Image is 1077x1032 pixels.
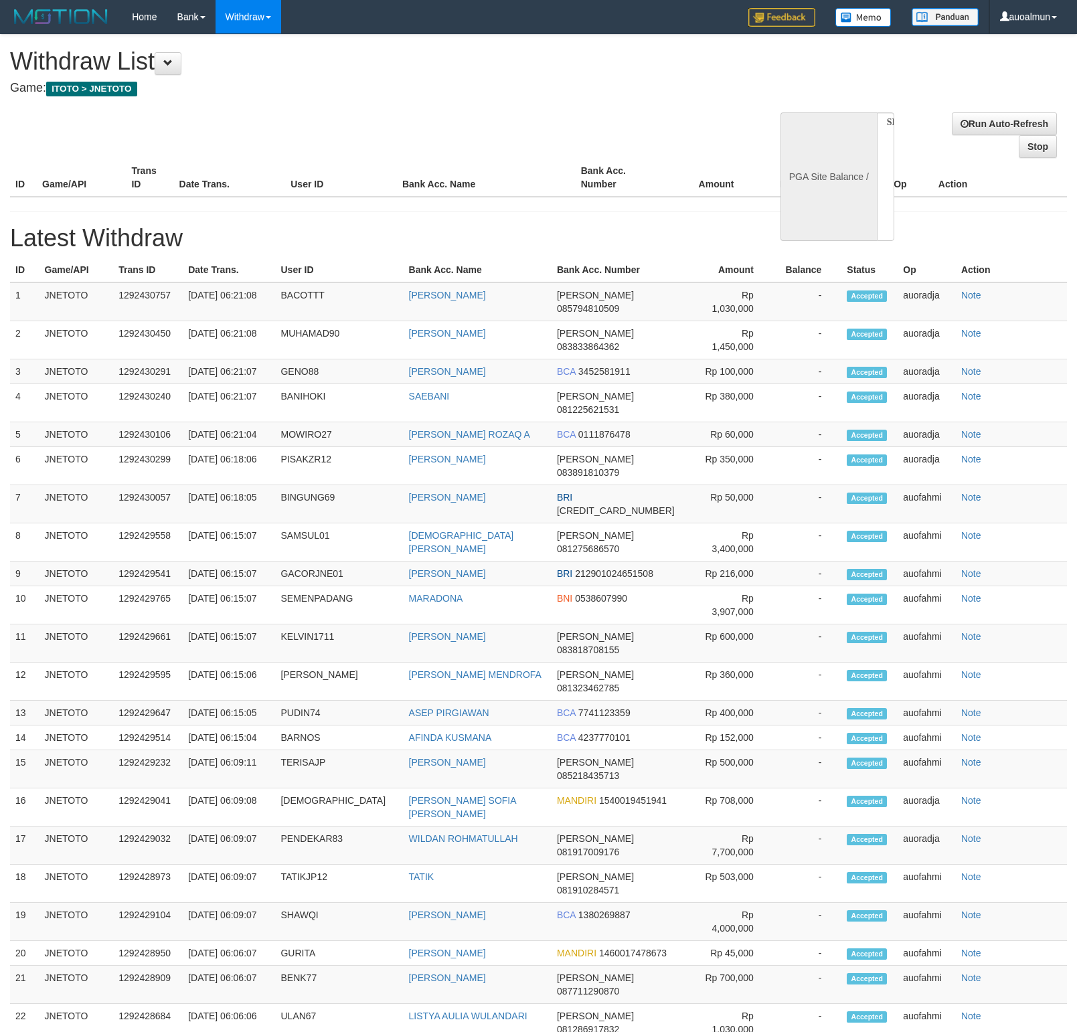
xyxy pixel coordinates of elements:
td: JNETOTO [39,701,114,725]
a: [PERSON_NAME] [409,757,486,768]
span: 085218435713 [557,770,619,781]
a: ASEP PIRGIAWAN [409,707,489,718]
a: Note [961,732,981,743]
span: 081917009176 [557,847,619,857]
td: - [774,701,842,725]
td: Rp 152,000 [693,725,774,750]
td: - [774,624,842,663]
td: 1292429541 [113,562,183,586]
td: JNETOTO [39,966,114,1004]
td: [DEMOGRAPHIC_DATA] [275,788,403,827]
td: - [774,447,842,485]
td: [DATE] 06:15:06 [183,663,275,701]
td: Rp 1,030,000 [693,282,774,321]
td: - [774,788,842,827]
span: [PERSON_NAME] [557,669,634,680]
td: JNETOTO [39,359,114,384]
td: 1292429232 [113,750,183,788]
img: panduan.png [912,8,979,26]
th: Trans ID [113,258,183,282]
td: 17 [10,827,39,865]
td: auofahmi [898,663,956,701]
span: 3452581911 [578,366,631,377]
td: JNETOTO [39,282,114,321]
td: Rp 400,000 [693,701,774,725]
td: Rp 500,000 [693,750,774,788]
a: [DEMOGRAPHIC_DATA][PERSON_NAME] [409,530,514,554]
th: ID [10,258,39,282]
td: 9 [10,562,39,586]
span: 0538607990 [575,593,627,604]
td: JNETOTO [39,624,114,663]
span: MANDIRI [557,948,596,958]
a: SAEBANI [409,391,450,402]
td: JNETOTO [39,485,114,523]
img: Feedback.jpg [748,8,815,27]
td: JNETOTO [39,788,114,827]
th: Bank Acc. Number [552,258,693,282]
td: - [774,725,842,750]
td: [DATE] 06:09:08 [183,788,275,827]
td: 1292430757 [113,282,183,321]
span: Accepted [847,367,887,378]
td: auoradja [898,384,956,422]
td: 1292430240 [113,384,183,422]
td: auofahmi [898,865,956,903]
td: - [774,903,842,941]
td: KELVIN1711 [275,624,403,663]
a: MARADONA [409,593,463,604]
td: 14 [10,725,39,750]
td: - [774,384,842,422]
a: Note [961,530,981,541]
td: PUDIN74 [275,701,403,725]
td: 1292429661 [113,624,183,663]
th: Date Trans. [183,258,275,282]
a: [PERSON_NAME] [409,328,486,339]
td: JNETOTO [39,447,114,485]
a: Run Auto-Refresh [952,112,1057,135]
span: Accepted [847,454,887,466]
td: [DATE] 06:15:07 [183,586,275,624]
td: [DATE] 06:18:06 [183,447,275,485]
th: Balance [754,159,835,197]
span: Accepted [847,796,887,807]
td: - [774,523,842,562]
td: auoradja [898,321,956,359]
th: Amount [665,159,754,197]
span: [PERSON_NAME] [557,757,634,768]
td: BACOTTT [275,282,403,321]
a: Note [961,366,981,377]
td: 1292430106 [113,422,183,447]
td: JNETOTO [39,725,114,750]
a: AFINDA KUSMANA [409,732,492,743]
a: [PERSON_NAME] [409,454,486,464]
td: 10 [10,586,39,624]
td: PENDEKAR83 [275,827,403,865]
td: - [774,827,842,865]
th: Bank Acc. Name [404,258,552,282]
td: - [774,750,842,788]
td: GENO88 [275,359,403,384]
td: 18 [10,865,39,903]
td: - [774,586,842,624]
th: Action [933,159,1067,197]
td: 1292429041 [113,788,183,827]
span: BCA [557,429,576,440]
a: [PERSON_NAME] [409,568,486,579]
a: [PERSON_NAME] [409,492,486,503]
a: Note [961,948,981,958]
td: JNETOTO [39,422,114,447]
span: Accepted [847,531,887,542]
td: JNETOTO [39,321,114,359]
td: 7 [10,485,39,523]
img: Button%20Memo.svg [835,8,892,27]
td: [DATE] 06:15:05 [183,701,275,725]
a: Note [961,833,981,844]
a: WILDAN ROHMATULLAH [409,833,518,844]
div: PGA Site Balance / [780,112,877,241]
td: [DATE] 06:15:07 [183,562,275,586]
td: TATIKJP12 [275,865,403,903]
span: MANDIRI [557,795,596,806]
td: 1292429765 [113,586,183,624]
td: Rp 360,000 [693,663,774,701]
